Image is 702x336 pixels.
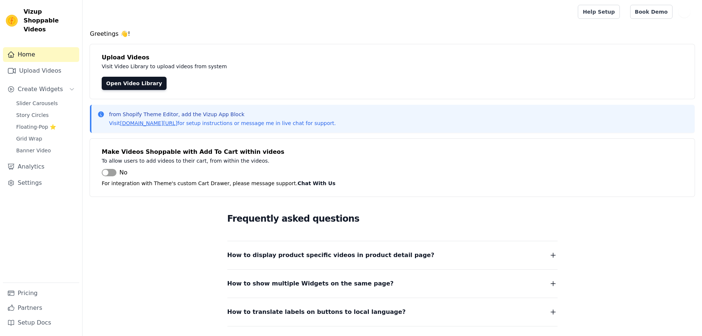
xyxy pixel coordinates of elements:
a: Partners [3,301,79,315]
a: Pricing [3,286,79,301]
button: How to show multiple Widgets on the same page? [227,278,558,289]
span: How to display product specific videos in product detail page? [227,250,434,260]
button: Chat With Us [298,179,336,188]
p: Visit Video Library to upload videos from system [102,62,432,71]
a: [DOMAIN_NAME][URL] [120,120,178,126]
button: Create Widgets [3,82,79,97]
span: Grid Wrap [16,135,42,142]
span: Slider Carousels [16,100,58,107]
a: Settings [3,176,79,190]
a: Floating-Pop ⭐ [12,122,79,132]
a: Banner Video [12,145,79,156]
h4: Upload Videos [102,53,683,62]
p: Visit for setup instructions or message me in live chat for support. [109,119,336,127]
h2: Frequently asked questions [227,211,558,226]
a: Analytics [3,159,79,174]
button: How to translate labels on buttons to local language? [227,307,558,317]
a: Grid Wrap [12,134,79,144]
p: For integration with Theme's custom Cart Drawer, please message support. [102,179,683,188]
button: How to display product specific videos in product detail page? [227,250,558,260]
span: How to translate labels on buttons to local language? [227,307,406,317]
a: Book Demo [630,5,673,19]
h4: Greetings 👋! [90,30,695,38]
button: No [102,168,128,177]
a: Setup Docs [3,315,79,330]
a: Open Video Library [102,77,167,90]
span: Story Circles [16,111,49,119]
a: Home [3,47,79,62]
span: How to show multiple Widgets on the same page? [227,278,394,289]
img: Vizup [6,15,18,27]
p: from Shopify Theme Editor, add the Vizup App Block [109,111,336,118]
span: Banner Video [16,147,51,154]
a: Help Setup [578,5,619,19]
h4: Make Videos Shoppable with Add To Cart within videos [102,148,683,156]
span: Create Widgets [18,85,63,94]
span: Floating-Pop ⭐ [16,123,56,131]
span: Vizup Shoppable Videos [24,7,76,34]
span: No [119,168,128,177]
a: Slider Carousels [12,98,79,108]
a: Story Circles [12,110,79,120]
a: Upload Videos [3,63,79,78]
p: To allow users to add videos to their cart, from within the videos. [102,156,432,165]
